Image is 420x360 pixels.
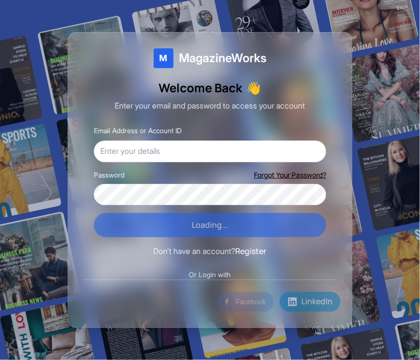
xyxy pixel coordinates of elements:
h1: Welcome Back [84,80,336,96]
span: Don't have an account? [154,246,236,256]
iframe: Sign in with Google Button [75,291,216,313]
span: MagazineWorks [179,50,267,66]
span: Or Login with [183,270,237,280]
p: Enter your email and password to access your account [84,100,336,112]
span: Waving hand [247,80,261,96]
button: Show password [311,190,320,199]
span: LinkedIn [301,295,333,308]
span: M [160,51,168,65]
label: Password [94,170,125,180]
button: Forgot Your Password? [254,170,326,180]
button: Register [236,245,267,258]
button: LinkedIn [280,292,340,312]
input: Enter your details [94,141,326,162]
button: Facebook [217,292,274,312]
label: Email Address or Account ID [94,126,182,135]
button: Loading... [94,213,326,238]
